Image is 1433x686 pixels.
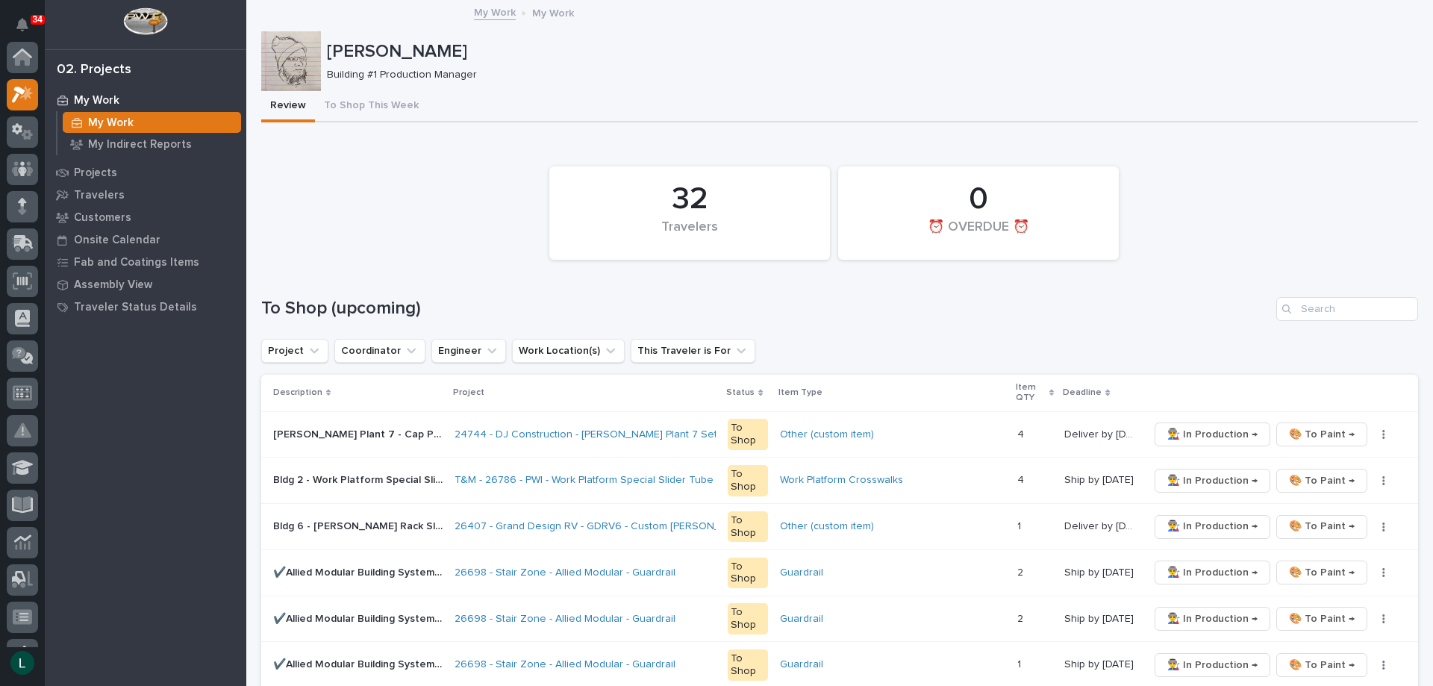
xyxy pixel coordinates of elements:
[726,384,755,401] p: Status
[780,613,823,626] a: Guardrail
[1063,384,1102,401] p: Deadline
[261,91,315,122] button: Review
[74,256,199,269] p: Fab and Coatings Items
[74,234,160,247] p: Onsite Calendar
[780,567,823,579] a: Guardrail
[261,298,1270,319] h1: To Shop (upcoming)
[532,4,574,20] p: My Work
[728,558,767,589] div: To Shop
[1017,564,1026,579] p: 2
[1276,653,1367,677] button: 🎨 To Paint →
[1289,564,1355,581] span: 🎨 To Paint →
[1289,656,1355,674] span: 🎨 To Paint →
[1017,425,1027,441] p: 4
[45,89,246,111] a: My Work
[1016,379,1046,407] p: Item QTY
[261,504,1418,550] tr: Bldg 6 - [PERSON_NAME] Rack Slide Out Floors RevisedBldg 6 - [PERSON_NAME] Rack Slide Out Floors ...
[1289,425,1355,443] span: 🎨 To Paint →
[1155,469,1270,493] button: 👨‍🏭 In Production →
[1155,515,1270,539] button: 👨‍🏭 In Production →
[1276,422,1367,446] button: 🎨 To Paint →
[1064,655,1137,671] p: Ship by [DATE]
[273,517,446,533] p: Bldg 6 - Lino Rack Slide Out Floors Revised
[512,339,625,363] button: Work Location(s)
[728,419,767,450] div: To Shop
[261,596,1418,642] tr: ✔️Allied Modular Building Systems - Guardrail 2✔️Allied Modular Building Systems - Guardrail 2 26...
[728,649,767,681] div: To Shop
[1017,610,1026,626] p: 2
[74,211,131,225] p: Customers
[1289,610,1355,628] span: 🎨 To Paint →
[1064,517,1140,533] p: Deliver by 8/29/25
[7,647,38,679] button: users-avatar
[1167,656,1258,674] span: 👨‍🏭 In Production →
[1155,653,1270,677] button: 👨‍🏭 In Production →
[780,428,874,441] a: Other (custom item)
[575,219,805,251] div: Travelers
[45,161,246,184] a: Projects
[7,9,38,40] button: Notifications
[728,603,767,634] div: To Shop
[88,116,134,130] p: My Work
[74,94,119,107] p: My Work
[864,181,1093,218] div: 0
[327,41,1412,63] p: [PERSON_NAME]
[74,301,197,314] p: Traveler Status Details
[575,181,805,218] div: 32
[273,471,446,487] p: Bldg 2 - Work Platform Special Slider Tube (See Brinkley 6 - 23821 - it is 8' 8" Long)
[1167,610,1258,628] span: 👨‍🏭 In Production →
[45,273,246,296] a: Assembly View
[273,425,446,441] p: Brinkley Plant 7 - Cap Plate and Gate Cover
[45,251,246,273] a: Fab and Coatings Items
[261,411,1418,458] tr: [PERSON_NAME] Plant 7 - Cap Plate and Gate Cover[PERSON_NAME] Plant 7 - Cap Plate and Gate Cover ...
[1064,564,1137,579] p: Ship by [DATE]
[728,511,767,543] div: To Shop
[273,610,446,626] p: ✔️Allied Modular Building Systems - Guardrail 2
[74,189,125,202] p: Travelers
[474,3,516,20] a: My Work
[780,658,823,671] a: Guardrail
[74,166,117,180] p: Projects
[455,474,949,487] a: T&M - 26786 - PWI - Work Platform Special Slider Tube (See [PERSON_NAME] 6 - 23821 - it is 8' 8" ...
[334,339,425,363] button: Coordinator
[1017,517,1024,533] p: 1
[455,520,857,533] a: 26407 - Grand Design RV - GDRV6 - Custom [PERSON_NAME] Rack (Slide Out Rolls)
[1276,297,1418,321] input: Search
[273,655,446,671] p: ✔️Allied Modular Building Systems - Guardrail 3
[728,465,767,496] div: To Shop
[57,112,246,133] a: My Work
[1017,471,1027,487] p: 4
[1276,607,1367,631] button: 🎨 To Paint →
[74,278,152,292] p: Assembly View
[1155,607,1270,631] button: 👨‍🏭 In Production →
[273,564,446,579] p: ✔️Allied Modular Building Systems - Guardrail 1
[453,384,484,401] p: Project
[1064,610,1137,626] p: Ship by [DATE]
[1167,564,1258,581] span: 👨‍🏭 In Production →
[315,91,428,122] button: To Shop This Week
[780,474,903,487] a: Work Platform Crosswalks
[1289,517,1355,535] span: 🎨 To Paint →
[261,458,1418,504] tr: Bldg 2 - Work Platform Special Slider Tube (See [PERSON_NAME] 6 - 23821 - it is 8' 8" Long)Bldg 2...
[631,339,755,363] button: This Traveler is For
[1155,422,1270,446] button: 👨‍🏭 In Production →
[1064,425,1140,441] p: Deliver by 8/21/25
[123,7,167,35] img: Workspace Logo
[19,18,38,42] div: Notifications34
[431,339,506,363] button: Engineer
[327,69,1406,81] p: Building #1 Production Manager
[45,296,246,318] a: Traveler Status Details
[1167,425,1258,443] span: 👨‍🏭 In Production →
[1276,515,1367,539] button: 🎨 To Paint →
[780,520,874,533] a: Other (custom item)
[1064,471,1137,487] p: Ship by [DATE]
[1276,561,1367,584] button: 🎨 To Paint →
[1017,655,1024,671] p: 1
[45,228,246,251] a: Onsite Calendar
[864,219,1093,251] div: ⏰ OVERDUE ⏰
[455,613,675,626] a: 26698 - Stair Zone - Allied Modular - Guardrail
[261,549,1418,596] tr: ✔️Allied Modular Building Systems - Guardrail 1✔️Allied Modular Building Systems - Guardrail 1 26...
[1289,472,1355,490] span: 🎨 To Paint →
[33,14,43,25] p: 34
[455,658,675,671] a: 26698 - Stair Zone - Allied Modular - Guardrail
